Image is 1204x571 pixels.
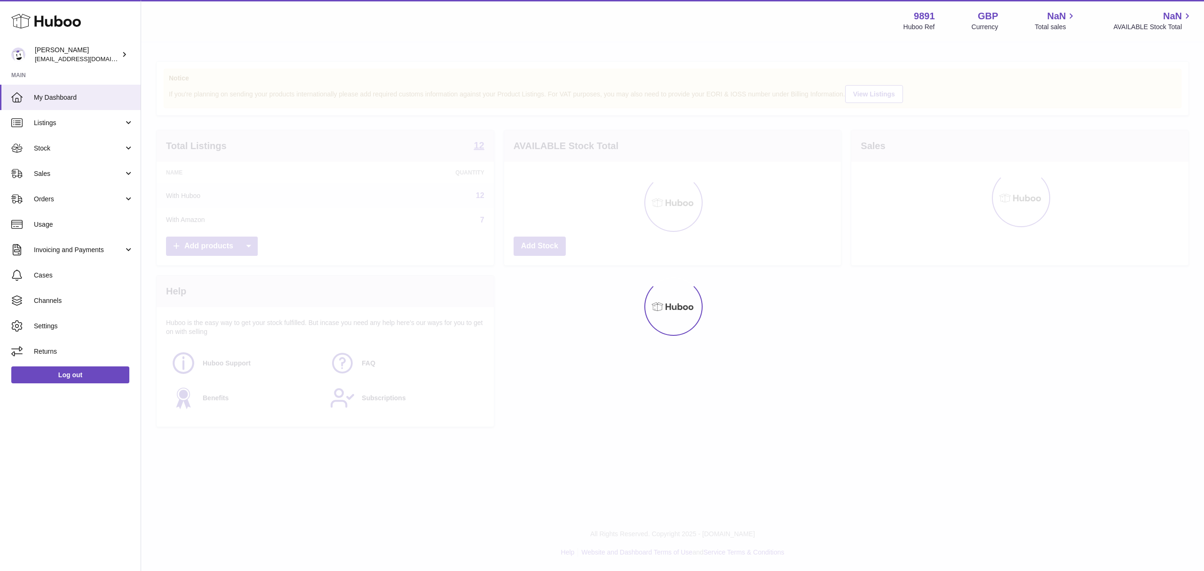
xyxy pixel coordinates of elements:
[34,220,134,229] span: Usage
[34,144,124,153] span: Stock
[34,322,134,331] span: Settings
[903,23,935,32] div: Huboo Ref
[35,55,138,63] span: [EMAIL_ADDRESS][DOMAIN_NAME]
[34,246,124,254] span: Invoicing and Payments
[34,296,134,305] span: Channels
[1113,10,1193,32] a: NaN AVAILABLE Stock Total
[11,366,129,383] a: Log out
[1047,10,1066,23] span: NaN
[1035,23,1077,32] span: Total sales
[11,48,25,62] img: internalAdmin-9891@internal.huboo.com
[34,195,124,204] span: Orders
[35,46,119,63] div: [PERSON_NAME]
[978,10,998,23] strong: GBP
[914,10,935,23] strong: 9891
[1163,10,1182,23] span: NaN
[1113,23,1193,32] span: AVAILABLE Stock Total
[34,347,134,356] span: Returns
[34,119,124,127] span: Listings
[34,271,134,280] span: Cases
[34,169,124,178] span: Sales
[34,93,134,102] span: My Dashboard
[1035,10,1077,32] a: NaN Total sales
[972,23,998,32] div: Currency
